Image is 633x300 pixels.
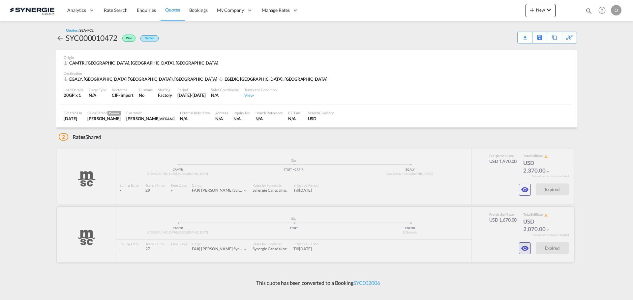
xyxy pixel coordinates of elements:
[180,116,210,122] div: N/A
[112,87,134,92] div: Incoterms
[10,3,54,18] img: 1f56c880d42311ef80fc7dca854c8e59.png
[288,110,303,115] div: CC Email
[211,87,239,92] div: Sales Coordinator
[521,244,529,252] md-icon: icon-eye
[64,110,82,115] div: Created On
[521,186,529,194] md-icon: icon-eye
[64,116,82,122] div: 15 Apr 2025
[126,110,175,115] div: Customer
[596,5,608,16] span: Help
[526,4,556,17] button: icon-plus 400-fgNewicon-chevron-down
[308,116,334,122] div: USD
[177,87,206,92] div: Period
[158,87,172,92] div: Stuffing
[177,92,206,98] div: 30 Apr 2025
[64,76,219,82] div: EGALY, Alexandria (El Iskandariya), Asia Pacific
[139,87,153,92] div: Customs
[56,33,66,43] div: icon-arrow-left
[308,110,334,115] div: Search Currency
[158,92,172,98] div: Factory Stuffing
[118,92,134,98] div: - import
[521,32,529,38] div: Quote PDF is not available at this time
[528,7,553,13] span: New
[532,32,547,43] div: Save As Template
[585,7,592,17] div: icon-magnify
[66,33,117,43] div: SYC000010472
[217,7,244,14] span: My Company
[59,133,68,141] span: 2
[66,28,94,33] div: Quotes /SEA-FCL
[73,134,86,140] span: Rates
[233,110,250,115] div: Inquiry No.
[211,92,239,98] div: N/A
[519,184,531,196] button: icon-eye
[219,76,329,82] div: EGEDK, El Dekheila, Africa
[353,280,380,286] a: SYC002006
[253,279,380,286] p: This quote has been converted to a Booking
[189,7,208,13] span: Bookings
[64,92,83,98] div: 20GP x 1
[79,28,93,32] span: SEA-FCL
[64,87,83,92] div: Load Details
[87,110,121,116] div: Sales Person
[528,6,536,14] md-icon: icon-plus 400-fg
[67,7,86,14] span: Analytics
[233,116,250,122] div: N/A
[140,35,159,41] div: Default
[160,117,175,121] span: VIFRANC
[64,60,220,66] div: CAMTR, Montreal, QC, Americas
[244,92,276,98] div: View
[215,110,228,115] div: Address
[596,5,611,16] div: Help
[64,55,569,60] div: Origin
[104,7,128,13] span: Rate Search
[137,7,156,13] span: Enquiries
[256,116,283,122] div: N/A
[611,5,621,15] div: O
[165,7,180,13] span: Quotes
[69,60,218,66] span: CAMTR, [GEOGRAPHIC_DATA], [GEOGRAPHIC_DATA], [GEOGRAPHIC_DATA]
[56,34,64,42] md-icon: icon-arrow-left
[89,92,106,98] div: N/A
[215,116,228,122] div: N/A
[545,6,553,14] md-icon: icon-chevron-down
[107,111,121,116] span: Creator
[126,36,134,42] span: Won
[59,133,101,141] div: Shared
[244,87,276,92] div: Terms and Condition
[519,242,531,254] button: icon-eye
[585,7,592,14] md-icon: icon-magnify
[262,7,290,14] span: Manage Rates
[256,110,283,115] div: Search Reference
[89,87,106,92] div: Cargo Type
[112,92,118,98] div: CIF
[139,92,153,98] div: No
[288,116,303,122] div: N/A
[180,110,210,115] div: External Reference
[117,33,137,43] div: Won
[521,33,529,38] md-icon: icon-download
[64,71,569,76] div: Destination
[126,116,175,122] div: Marie-Josee Lemire
[87,116,121,122] div: Pablo Gomez Saldarriaga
